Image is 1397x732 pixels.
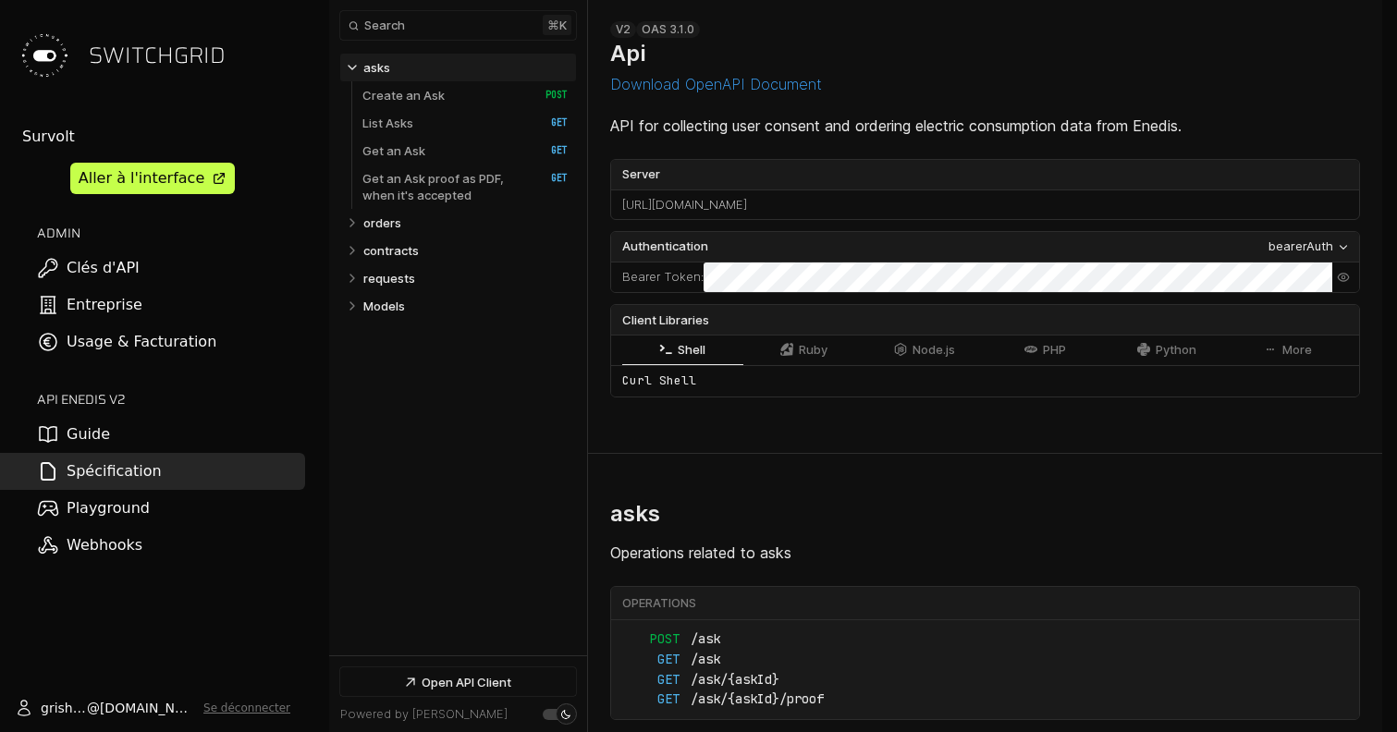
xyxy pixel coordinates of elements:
[611,262,704,292] div: :
[362,115,413,131] p: List Asks
[41,699,87,717] span: grishjan
[532,116,568,129] span: GET
[678,343,705,357] span: Shell
[622,650,680,670] span: GET
[363,237,569,264] a: contracts
[37,390,305,409] h2: API ENEDIS v2
[363,242,419,259] p: contracts
[363,292,569,320] a: Models
[100,699,196,717] span: [DOMAIN_NAME]
[622,268,701,287] label: Bearer Token
[362,137,568,165] a: Get an Ask GET
[362,165,568,209] a: Get an Ask proof as PDF, when it's accepted GET
[15,26,74,85] img: Switchgrid Logo
[799,343,827,357] span: Ruby
[532,172,568,185] span: GET
[532,144,568,157] span: GET
[560,709,571,720] div: Set light mode
[622,689,680,710] span: GET
[622,629,1348,650] a: POST/ask
[611,160,1359,189] label: Server
[691,670,779,690] span: /ask/{askId}
[70,163,235,194] a: Aller à l'interface
[691,689,824,710] span: /ask/{askId}/proof
[363,54,569,81] a: asks
[913,343,955,357] span: Node.js
[611,365,1359,396] div: Curl Shell
[79,167,204,189] div: Aller à l'interface
[610,500,660,527] h2: asks
[622,689,1348,710] a: GET/ask/{askId}/proof
[362,81,568,109] a: Create an Ask POST
[691,650,748,670] span: /ask
[1156,343,1196,357] span: Python
[22,126,305,148] div: Survolt
[611,305,1359,335] div: Client Libraries
[611,190,1359,220] div: [URL][DOMAIN_NAME]
[1268,238,1333,256] div: bearerAuth
[203,701,290,715] button: Se déconnecter
[363,264,569,292] a: requests
[622,595,1356,612] div: Operations
[363,209,569,237] a: orders
[340,707,508,721] a: Powered by [PERSON_NAME]
[37,224,305,242] h2: ADMIN
[362,142,425,159] p: Get an Ask
[87,699,100,717] span: @
[363,270,415,287] p: requests
[89,41,226,70] span: SWITCHGRID
[611,620,1359,719] ul: asks endpoints
[1263,237,1355,257] button: bearerAuth
[363,298,405,314] p: Models
[340,667,576,696] a: Open API Client
[622,650,1348,670] a: GET/ask
[610,115,1360,137] p: API for collecting user consent and ordering electric consumption data from Enedis.
[636,21,700,38] div: OAS 3.1.0
[329,45,587,655] nav: Table of contents for Api
[622,670,680,690] span: GET
[610,542,1360,564] p: Operations related to asks
[364,18,405,32] span: Search
[363,59,390,76] p: asks
[362,109,568,137] a: List Asks GET
[610,40,645,67] h1: Api
[622,238,708,256] span: Authentication
[543,15,571,35] kbd: ⌘ k
[691,629,748,650] span: /ask
[362,87,445,104] p: Create an Ask
[363,214,401,231] p: orders
[622,670,1348,690] a: GET/ask/{askId}
[1043,343,1066,357] span: PHP
[610,21,636,38] div: v2
[362,170,526,203] p: Get an Ask proof as PDF, when it's accepted
[610,76,822,92] button: Download OpenAPI Document
[532,89,568,102] span: POST
[622,629,680,650] span: POST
